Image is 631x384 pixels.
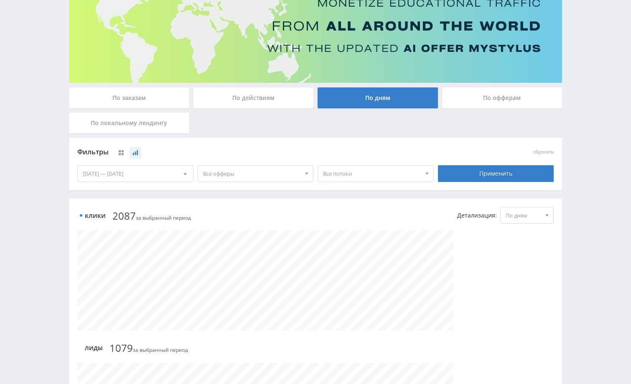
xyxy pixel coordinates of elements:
span: за выбранный период [109,343,188,353]
div: По дням [318,87,438,108]
span: Лиды [77,345,103,351]
div: По офферам [442,87,562,108]
button: сбросить [533,149,554,155]
div: [DATE] — [DATE] [78,166,193,182]
span: Детализация: [457,212,497,219]
div: Применить [438,165,554,182]
span: Все офферы [203,166,301,182]
div: По заказам [69,87,189,108]
div: По действиям [193,87,314,108]
span: 1079 [109,341,133,355]
div: Фильтры [77,146,434,159]
span: за выбранный период [112,211,191,221]
span: Все потоки [323,166,421,182]
span: 2087 [112,209,136,223]
span: Клики [77,213,106,219]
div: По локальному лендингу [69,113,189,133]
span: По дням [506,207,541,223]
